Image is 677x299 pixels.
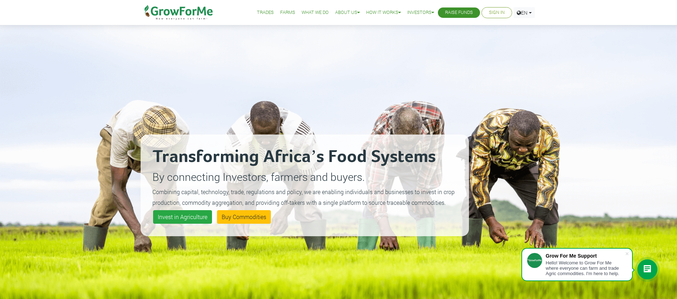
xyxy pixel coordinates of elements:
[152,188,455,206] small: Combining capital, technology, trade, regulations and policy, we are enabling individuals and bus...
[335,9,360,16] a: About Us
[217,210,271,224] a: Buy Commodities
[153,210,212,224] a: Invest in Agriculture
[546,260,625,276] div: Hello! Welcome to Grow For Me where everyone can farm and trade Agric commodities. I'm here to help.
[366,9,401,16] a: How it Works
[546,253,625,259] div: Grow For Me Support
[514,7,535,18] a: EN
[489,9,505,16] a: Sign In
[302,9,329,16] a: What We Do
[257,9,274,16] a: Trades
[445,9,473,16] a: Raise Funds
[407,9,434,16] a: Investors
[152,146,457,168] h2: Transforming Africa’s Food Systems
[280,9,295,16] a: Farms
[152,169,457,185] p: By connecting Investors, farmers and buyers.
